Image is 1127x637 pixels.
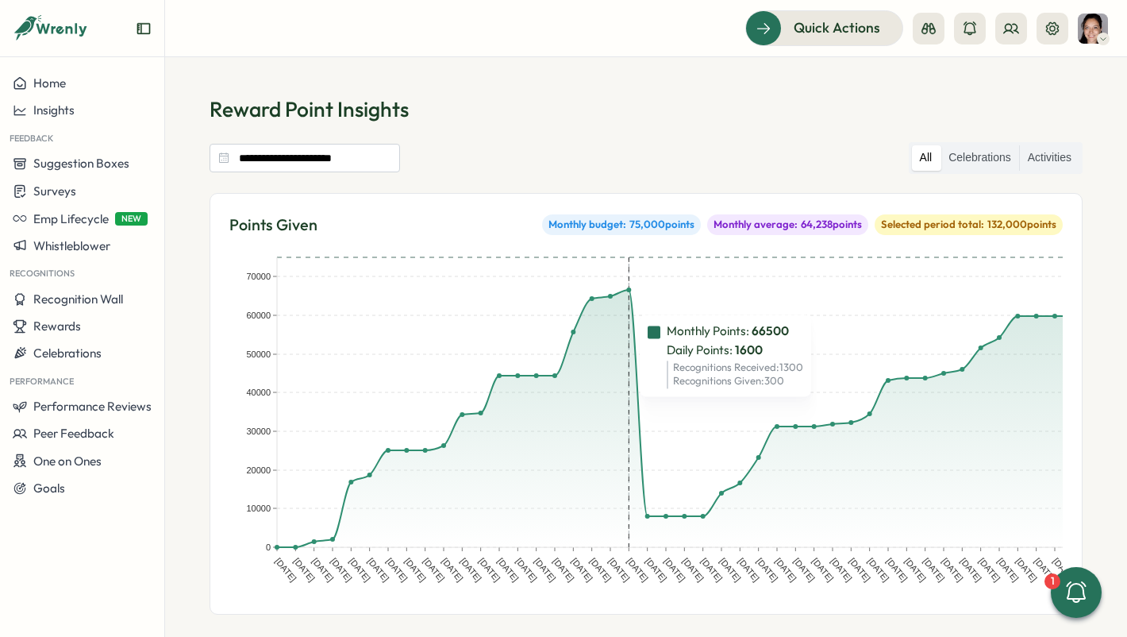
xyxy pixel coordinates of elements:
[403,556,428,583] text: [DATE]
[246,465,271,475] text: 20000
[717,556,742,583] text: [DATE]
[33,211,109,226] span: Emp Lifecycle
[533,556,557,583] text: [DATE]
[625,556,650,583] text: [DATE]
[495,556,520,583] text: [DATE]
[459,556,483,583] text: [DATE]
[246,388,271,397] text: 40000
[384,556,409,583] text: [DATE]
[421,556,446,583] text: [DATE]
[848,556,872,583] text: [DATE]
[995,556,1020,583] text: [DATE]
[1033,556,1057,583] text: [DATE]
[33,102,75,118] span: Insights
[1014,556,1039,583] text: [DATE]
[699,556,724,583] text: [DATE]
[310,556,335,583] text: [DATE]
[1078,14,1108,44] img: India Bastien
[210,95,1083,123] h1: Reward Point Insights
[246,349,271,359] text: 50000
[959,556,983,583] text: [DATE]
[644,556,668,583] text: [DATE]
[884,556,909,583] text: [DATE]
[881,218,984,232] span: Selected period total:
[33,481,65,496] span: Goals
[801,218,862,232] span: 64,238 points
[912,145,940,171] label: All
[921,556,946,583] text: [DATE]
[229,213,317,237] p: Points Given
[794,17,880,38] span: Quick Actions
[273,556,298,583] text: [DATE]
[792,556,817,583] text: [DATE]
[681,556,706,583] text: [DATE]
[440,556,464,583] text: [DATE]
[514,556,539,583] text: [DATE]
[773,556,798,583] text: [DATE]
[33,75,66,91] span: Home
[588,556,613,583] text: [DATE]
[348,556,372,583] text: [DATE]
[755,556,779,583] text: [DATE]
[548,218,626,232] span: Monthly budget:
[810,556,835,583] text: [DATE]
[662,556,687,583] text: [DATE]
[551,556,575,583] text: [DATE]
[33,183,76,199] span: Surveys
[629,218,694,232] span: 75,000 points
[115,212,148,226] span: NEW
[33,291,123,307] span: Recognition Wall
[266,542,271,552] text: 0
[33,238,110,253] span: Whistleblower
[903,556,928,583] text: [DATE]
[940,145,1019,171] label: Celebrations
[246,272,271,281] text: 70000
[33,399,152,414] span: Performance Reviews
[292,556,317,583] text: [DATE]
[477,556,502,583] text: [DATE]
[606,556,631,583] text: [DATE]
[366,556,390,583] text: [DATE]
[1020,145,1079,171] label: Activities
[246,311,271,320] text: 60000
[246,427,271,436] text: 30000
[1051,567,1102,618] button: 1
[136,21,152,37] button: Expand sidebar
[33,346,102,361] span: Celebrations
[745,10,903,45] button: Quick Actions
[570,556,594,583] text: [DATE]
[246,504,271,513] text: 10000
[1044,573,1060,589] div: 1
[987,218,1056,232] span: 132,000 points
[977,556,1002,583] text: [DATE]
[33,318,81,334] span: Rewards
[329,556,353,583] text: [DATE]
[714,218,798,232] span: Monthly average:
[33,454,102,469] span: One on Ones
[829,556,853,583] text: [DATE]
[33,156,129,171] span: Suggestion Boxes
[940,556,964,583] text: [DATE]
[866,556,890,583] text: [DATE]
[33,426,114,441] span: Peer Feedback
[737,556,761,583] text: [DATE]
